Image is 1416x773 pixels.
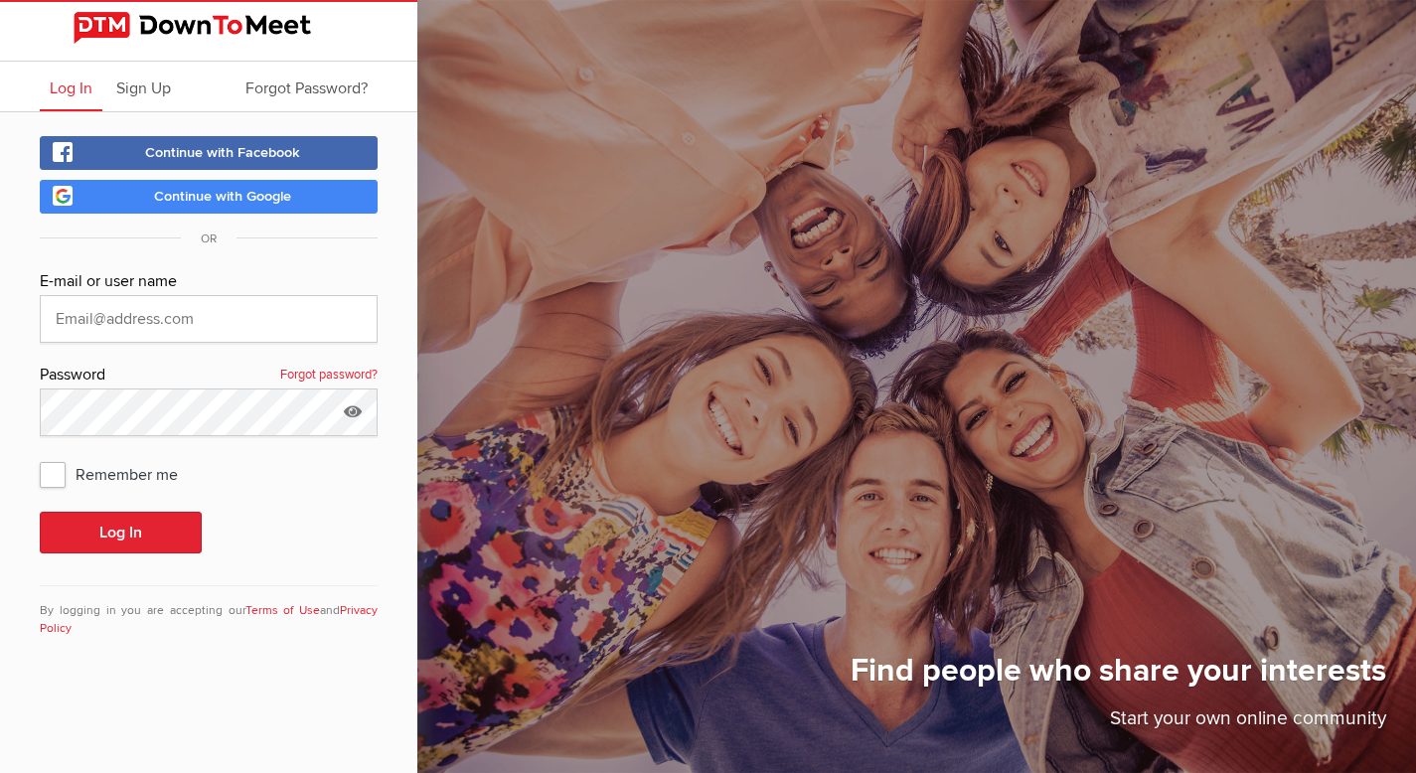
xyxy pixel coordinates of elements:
a: Terms of Use [245,603,321,618]
h1: Find people who share your interests [851,651,1386,704]
div: E-mail or user name [40,269,378,295]
a: Forgot password? [280,363,378,388]
a: Sign Up [106,62,181,111]
a: Log In [40,62,102,111]
span: OR [181,232,236,246]
input: Email@address.com [40,295,378,343]
a: Forgot Password? [236,62,378,111]
span: Remember me [40,456,198,492]
img: DownToMeet [74,12,344,44]
button: Log In [40,512,202,553]
p: Start your own online community [851,704,1386,743]
span: Log In [50,78,92,98]
div: By logging in you are accepting our and [40,585,378,638]
span: Continue with Google [154,188,291,205]
div: Password [40,363,378,388]
span: Sign Up [116,78,171,98]
span: Continue with Facebook [145,144,300,161]
a: Continue with Google [40,180,378,214]
span: Forgot Password? [245,78,368,98]
a: Continue with Facebook [40,136,378,170]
